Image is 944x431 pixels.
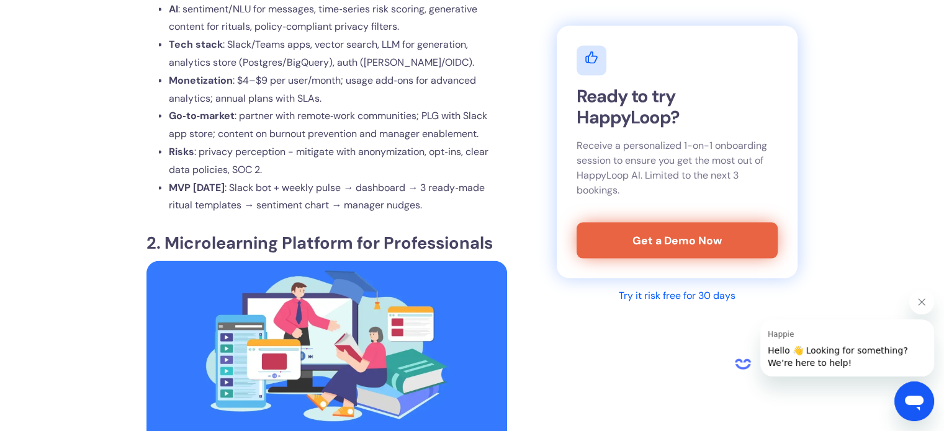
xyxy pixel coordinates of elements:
[909,290,934,314] iframe: Close message from Happie
[169,109,487,140] span: : partner with remote‑work communities; PLG with Slack app store; content on burnout prevention a...
[619,288,735,303] div: Try it risk free for 30 days
[577,86,777,128] h2: Ready to try HappyLoop?
[730,290,934,376] div: Happie says "Hello 👋 Looking for something? We’re here to help!". Open messaging window to contin...
[894,381,934,421] iframe: Button to launch messaging window
[169,38,474,69] span: : Slack/Teams apps, vector search, LLM for generation, analytics store (Postgres/BigQuery), auth ...
[169,145,488,176] span: : privacy perception - mitigate with anonymization, opt‑ins, clear data policies, SOC 2.
[169,109,235,122] strong: Go‑to‑market
[146,232,493,254] strong: 2. Microlearning Platform for Professionals
[169,38,223,51] strong: Tech stack
[169,2,477,33] span: : sentiment/NLU for messages, time‑series risk scoring, generative content for rituals, policy‑co...
[169,145,194,158] strong: Risks
[169,74,475,105] span: : $4–$9 per user/month; usage add‑ons for advanced analytics; annual plans with SLAs.
[577,138,777,198] p: Receive a personalized 1-on-1 onboarding session to ensure you get the most out of HappyLoop AI. ...
[760,319,934,376] iframe: Message from Happie
[169,2,178,16] strong: AI
[730,352,755,376] iframe: no content
[577,223,777,259] a: Get a Demo Now
[169,181,225,194] strong: MVP [DATE]
[169,74,233,87] strong: Monetization
[169,181,484,212] span: : Slack bot + weekly pulse → dashboard → 3 ready‑made ritual templates → sentiment chart → manage...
